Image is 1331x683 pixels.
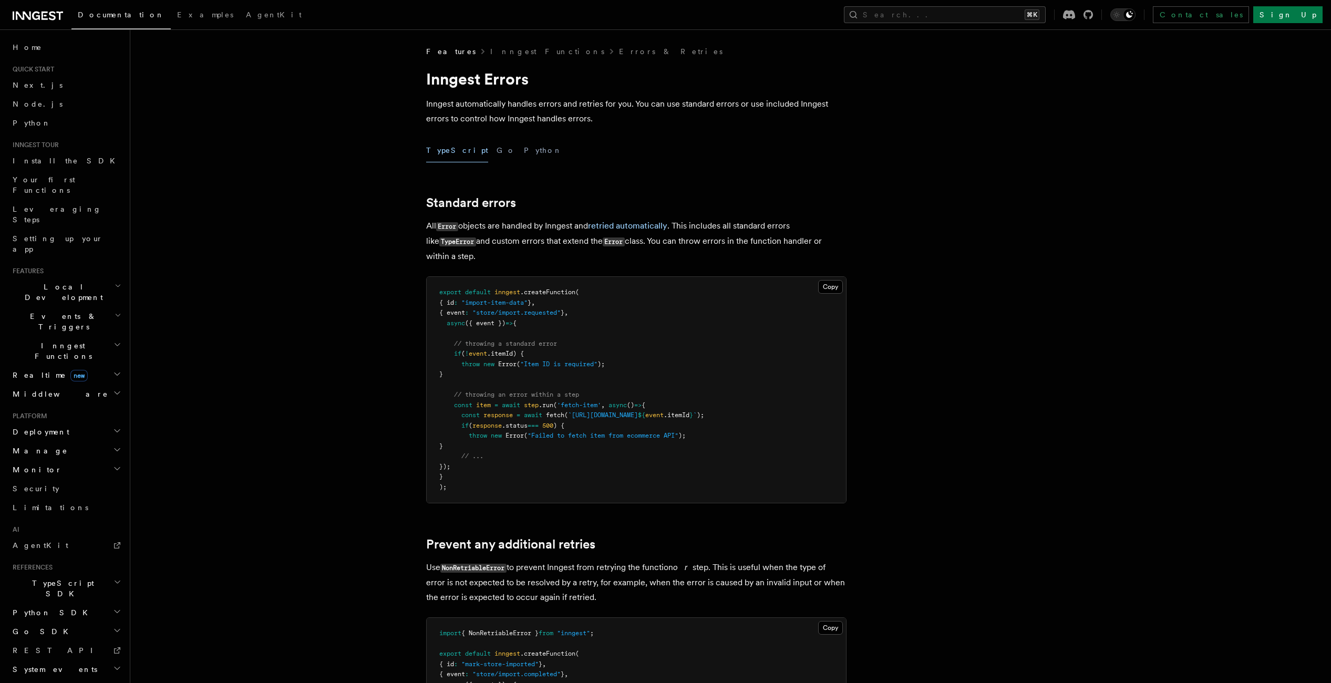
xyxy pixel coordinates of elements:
[461,411,480,419] span: const
[454,660,458,668] span: :
[8,446,68,456] span: Manage
[8,277,123,307] button: Local Development
[461,452,483,460] span: // ...
[557,401,601,409] span: 'fetch-item'
[13,100,63,108] span: Node.js
[8,38,123,57] a: Home
[8,76,123,95] a: Next.js
[517,411,520,419] span: =
[469,350,487,357] span: event
[8,622,123,641] button: Go SDK
[524,432,528,439] span: (
[603,237,625,246] code: Error
[439,650,461,657] span: export
[13,503,88,512] span: Limitations
[439,473,443,480] span: }
[818,280,843,294] button: Copy
[1253,6,1323,23] a: Sign Up
[642,401,645,409] span: {
[483,411,513,419] span: response
[439,299,454,306] span: { id
[426,69,847,88] h1: Inngest Errors
[461,629,539,637] span: { NonRetriableError }
[465,319,505,327] span: ({ event })
[619,46,723,57] a: Errors & Retries
[513,319,517,327] span: {
[465,309,469,316] span: :
[472,309,561,316] span: "store/import.requested"
[542,422,553,429] span: 500
[13,484,59,493] span: Security
[8,441,123,460] button: Manage
[436,222,458,231] code: Error
[8,603,123,622] button: Python SDK
[426,195,516,210] a: Standard errors
[8,385,123,403] button: Middleware
[8,267,44,275] span: Features
[561,309,564,316] span: }
[588,221,667,231] a: retried automatically
[454,391,579,398] span: // throwing an error within a step
[491,432,502,439] span: new
[546,411,564,419] span: fetch
[564,670,568,678] span: ,
[469,432,487,439] span: throw
[465,288,491,296] span: default
[8,307,123,336] button: Events & Triggers
[8,498,123,517] a: Limitations
[439,237,476,246] code: TypeError
[539,660,542,668] span: }
[426,97,847,126] p: Inngest automatically handles errors and retries for you. You can use standard errors or use incl...
[476,401,491,409] span: item
[8,536,123,555] a: AgentKit
[465,670,469,678] span: :
[8,563,53,572] span: References
[426,219,847,264] p: All objects are handled by Inngest and . This includes all standard errors like and custom errors...
[246,11,302,19] span: AgentKit
[8,427,69,437] span: Deployment
[439,442,443,450] span: }
[487,350,524,357] span: .itemId) {
[608,401,627,409] span: async
[564,411,568,419] span: (
[8,574,123,603] button: TypeScript SDK
[461,660,539,668] span: "mark-store-imported"
[1153,6,1249,23] a: Contact sales
[439,629,461,637] span: import
[498,360,517,368] span: Error
[575,288,579,296] span: (
[465,650,491,657] span: default
[8,607,94,618] span: Python SDK
[426,139,488,162] button: TypeScript
[8,525,19,534] span: AI
[664,411,689,419] span: .itemId
[8,282,115,303] span: Local Development
[465,350,469,357] span: !
[1110,8,1136,21] button: Toggle dark mode
[520,360,597,368] span: "Item ID is required"
[8,311,115,332] span: Events & Triggers
[645,411,664,419] span: event
[461,360,480,368] span: throw
[568,411,638,419] span: `[URL][DOMAIN_NAME]
[240,3,308,28] a: AgentKit
[634,401,642,409] span: =>
[447,319,465,327] span: async
[13,42,42,53] span: Home
[561,670,564,678] span: }
[564,309,568,316] span: ,
[454,340,557,347] span: // throwing a standard error
[439,288,461,296] span: export
[8,340,114,361] span: Inngest Functions
[8,113,123,132] a: Python
[497,139,515,162] button: Go
[528,432,678,439] span: "Failed to fetch item from ecommerce API"
[8,366,123,385] button: Realtimenew
[8,664,97,675] span: System events
[494,288,520,296] span: inngest
[505,319,513,327] span: =>
[13,646,102,655] span: REST API
[439,309,465,316] span: { event
[461,299,528,306] span: "import-item-data"
[528,299,531,306] span: }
